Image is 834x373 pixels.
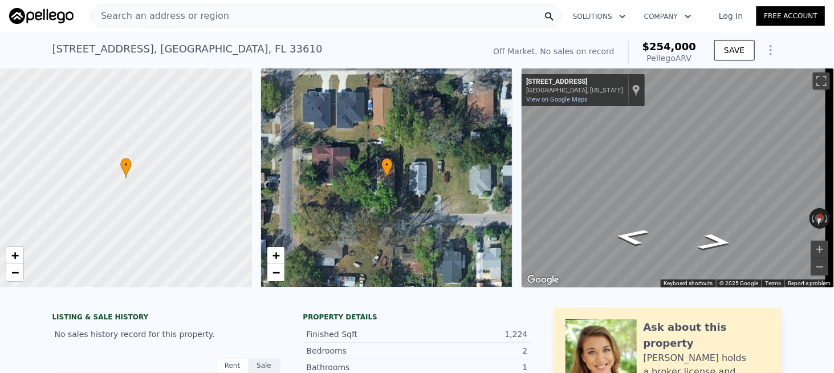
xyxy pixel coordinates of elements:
[11,248,19,262] span: +
[381,160,393,170] span: •
[6,264,23,281] a: Zoom out
[272,248,279,262] span: +
[564,6,635,27] button: Solutions
[120,160,132,170] span: •
[644,319,771,351] div: Ask about this property
[642,40,697,52] span: $254,000
[522,68,834,287] div: Map
[52,324,280,344] div: No sales history record for this property.
[52,41,323,57] div: [STREET_ADDRESS] , [GEOGRAPHIC_DATA] , FL 33610
[759,39,782,62] button: Show Options
[307,329,417,340] div: Finished Sqft
[635,6,701,27] button: Company
[813,72,830,90] button: Toggle fullscreen view
[756,6,825,26] a: Free Account
[6,247,23,264] a: Zoom in
[120,158,132,178] div: •
[92,9,229,23] span: Search an address or region
[811,241,828,258] button: Zoom in
[272,265,279,279] span: −
[249,358,280,373] div: Sale
[813,208,826,229] button: Reset the view
[52,313,280,324] div: LISTING & SALE HISTORY
[788,280,831,286] a: Report a problem
[642,52,697,64] div: Pellego ARV
[705,10,756,22] a: Log In
[381,158,393,178] div: •
[307,345,417,356] div: Bedrooms
[417,345,528,356] div: 2
[664,279,713,287] button: Keyboard shortcuts
[217,358,249,373] div: Rent
[719,280,758,286] span: © 2025 Google
[811,258,828,275] button: Zoom out
[684,230,747,254] path: Go East, E Genesee St
[524,273,562,287] a: Open this area in Google Maps (opens a new window)
[417,362,528,373] div: 1
[526,78,623,87] div: [STREET_ADDRESS]
[632,84,640,96] a: Show location on map
[714,40,754,60] button: SAVE
[765,280,781,286] a: Terms
[824,208,831,229] button: Rotate clockwise
[524,273,562,287] img: Google
[11,265,19,279] span: −
[9,8,74,24] img: Pellego
[809,208,816,229] button: Rotate counterclockwise
[522,68,834,287] div: Street View
[526,96,588,103] a: View on Google Maps
[307,362,417,373] div: Bathrooms
[267,264,284,281] a: Zoom out
[526,87,623,94] div: [GEOGRAPHIC_DATA], [US_STATE]
[417,329,528,340] div: 1,224
[600,225,664,249] path: Go West, E Genesee St
[303,313,531,322] div: Property details
[267,247,284,264] a: Zoom in
[493,46,614,57] div: Off Market. No sales on record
